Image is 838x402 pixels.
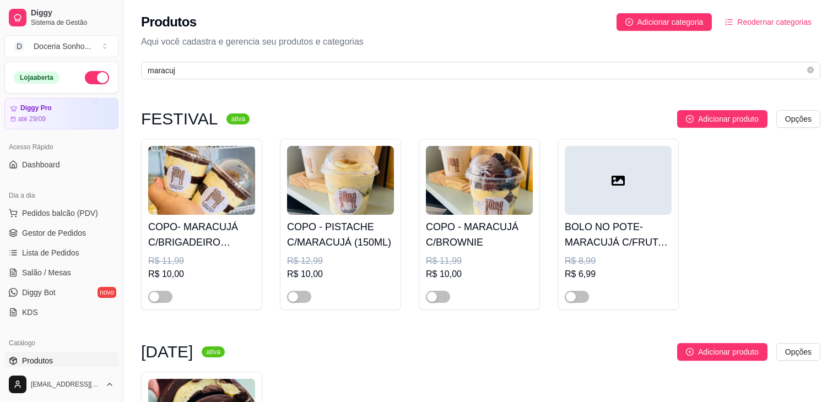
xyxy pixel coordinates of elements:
h4: COPO - MARACUJÁ C/BROWNIE [426,219,533,250]
span: Adicionar categoria [637,16,704,28]
h3: FESTIVAL [141,112,218,126]
h3: [DATE] [141,345,193,358]
span: KDS [22,307,38,318]
div: Doceria Sonho ... [34,41,91,52]
input: Buscar por nome ou código do produto [148,64,805,77]
a: KDS [4,303,118,321]
button: Select a team [4,35,118,57]
a: Dashboard [4,156,118,173]
div: R$ 10,00 [287,268,394,281]
div: R$ 11,99 [148,254,255,268]
span: Opções [785,346,812,358]
button: Alterar Status [85,71,109,84]
span: D [14,41,25,52]
span: Opções [785,113,812,125]
button: Pedidos balcão (PDV) [4,204,118,222]
div: Acesso Rápido [4,138,118,156]
span: plus-circle [686,115,694,123]
span: plus-circle [625,18,633,26]
span: Diggy Bot [22,287,56,298]
span: ordered-list [725,18,733,26]
div: Catálogo [4,334,118,352]
span: close-circle [807,67,814,73]
div: Dia a dia [4,187,118,204]
article: Diggy Pro [20,104,52,112]
button: Reodernar categorias [716,13,820,31]
a: Salão / Mesas [4,264,118,281]
div: R$ 10,00 [148,268,255,281]
span: plus-circle [686,348,694,356]
sup: ativa [226,113,249,124]
button: Adicionar produto [677,110,767,128]
h4: COPO - PISTACHE C/MARACUJÁ (150ML) [287,219,394,250]
a: Diggy Botnovo [4,284,118,301]
a: Produtos [4,352,118,370]
div: R$ 12,99 [287,254,394,268]
a: Gestor de Pedidos [4,224,118,242]
button: Adicionar categoria [617,13,712,31]
span: close-circle [807,66,814,76]
sup: ativa [202,346,224,357]
button: Opções [776,110,820,128]
a: Lista de Pedidos [4,244,118,262]
span: Lista de Pedidos [22,247,79,258]
div: R$ 10,00 [426,268,533,281]
article: até 29/09 [18,115,46,123]
span: Salão / Mesas [22,267,71,278]
span: Dashboard [22,159,60,170]
img: product-image [287,146,394,215]
span: Adicionar produto [698,346,759,358]
img: product-image [426,146,533,215]
span: Reodernar categorias [737,16,812,28]
span: Pedidos balcão (PDV) [22,208,98,219]
button: Opções [776,343,820,361]
span: Diggy [31,8,114,18]
img: product-image [148,146,255,215]
span: Produtos [22,355,53,366]
span: [EMAIL_ADDRESS][DOMAIN_NAME] [31,380,101,389]
a: DiggySistema de Gestão [4,4,118,31]
a: Diggy Proaté 29/09 [4,98,118,129]
span: Sistema de Gestão [31,18,114,27]
span: Gestor de Pedidos [22,227,86,238]
h4: COPO- MARACUJÁ C/BRIGADEIRO (150ML) [148,219,255,250]
div: R$ 8,99 [565,254,672,268]
h4: BOLO NO POTE- MARACUJÁ C/FRUTAS VERMELHAS [565,219,672,250]
p: Aqui você cadastra e gerencia seu produtos e categorias [141,35,820,48]
span: Adicionar produto [698,113,759,125]
h2: Produtos [141,13,197,31]
button: Adicionar produto [677,343,767,361]
div: R$ 11,99 [426,254,533,268]
button: [EMAIL_ADDRESS][DOMAIN_NAME] [4,371,118,398]
div: Loja aberta [14,72,60,84]
div: R$ 6,99 [565,268,672,281]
